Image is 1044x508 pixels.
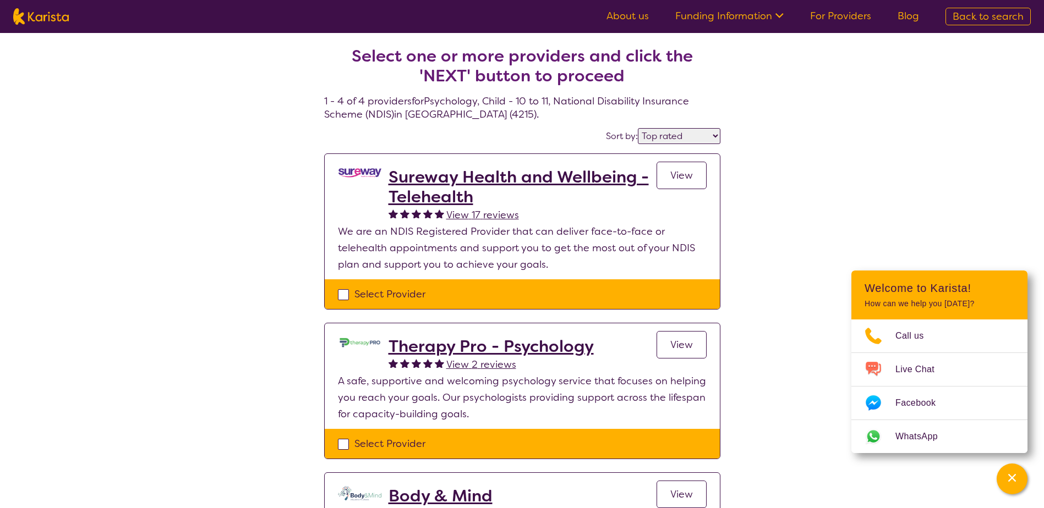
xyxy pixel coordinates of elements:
img: fullstar [389,358,398,368]
img: fullstar [412,209,421,218]
a: Blog [898,9,919,23]
img: dzo1joyl8vpkomu9m2qk.jpg [338,336,382,349]
img: qmpolprhjdhzpcuekzqg.svg [338,486,382,500]
span: View [670,169,693,182]
img: fullstar [400,209,409,218]
h2: Select one or more providers and click the 'NEXT' button to proceed [337,46,707,86]
span: View [670,488,693,501]
img: fullstar [423,209,433,218]
a: View 2 reviews [446,356,516,373]
span: Facebook [895,395,949,411]
img: fullstar [389,209,398,218]
a: Web link opens in a new tab. [851,420,1027,453]
span: WhatsApp [895,428,951,445]
h2: Welcome to Karista! [865,281,1014,295]
span: Call us [895,328,937,344]
p: A safe, supportive and welcoming psychology service that focuses on helping you reach your goals.... [338,373,707,422]
a: Sureway Health and Wellbeing - Telehealth [389,167,657,207]
img: Karista logo [13,8,69,25]
a: For Providers [810,9,871,23]
img: fullstar [435,209,444,218]
span: View 17 reviews [446,208,519,222]
a: View [657,162,707,189]
div: Channel Menu [851,270,1027,453]
span: View [670,338,693,351]
a: Back to search [945,8,1031,25]
ul: Choose channel [851,319,1027,453]
img: vgwqq8bzw4bddvbx0uac.png [338,167,382,179]
label: Sort by: [606,130,638,142]
a: Body & Mind [389,486,520,506]
h4: 1 - 4 of 4 providers for Psychology , Child - 10 to 11 , National Disability Insurance Scheme (ND... [324,20,720,121]
img: fullstar [400,358,409,368]
img: fullstar [412,358,421,368]
a: Therapy Pro - Psychology [389,336,594,356]
a: View [657,331,707,358]
p: We are an NDIS Registered Provider that can deliver face-to-face or telehealth appointments and s... [338,223,707,273]
img: fullstar [423,358,433,368]
a: View [657,481,707,508]
a: View 17 reviews [446,207,519,223]
button: Channel Menu [997,463,1027,494]
a: Funding Information [675,9,784,23]
span: View 2 reviews [446,358,516,371]
a: About us [606,9,649,23]
span: Back to search [953,10,1024,23]
span: Live Chat [895,361,948,378]
p: How can we help you [DATE]? [865,299,1014,308]
img: fullstar [435,358,444,368]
